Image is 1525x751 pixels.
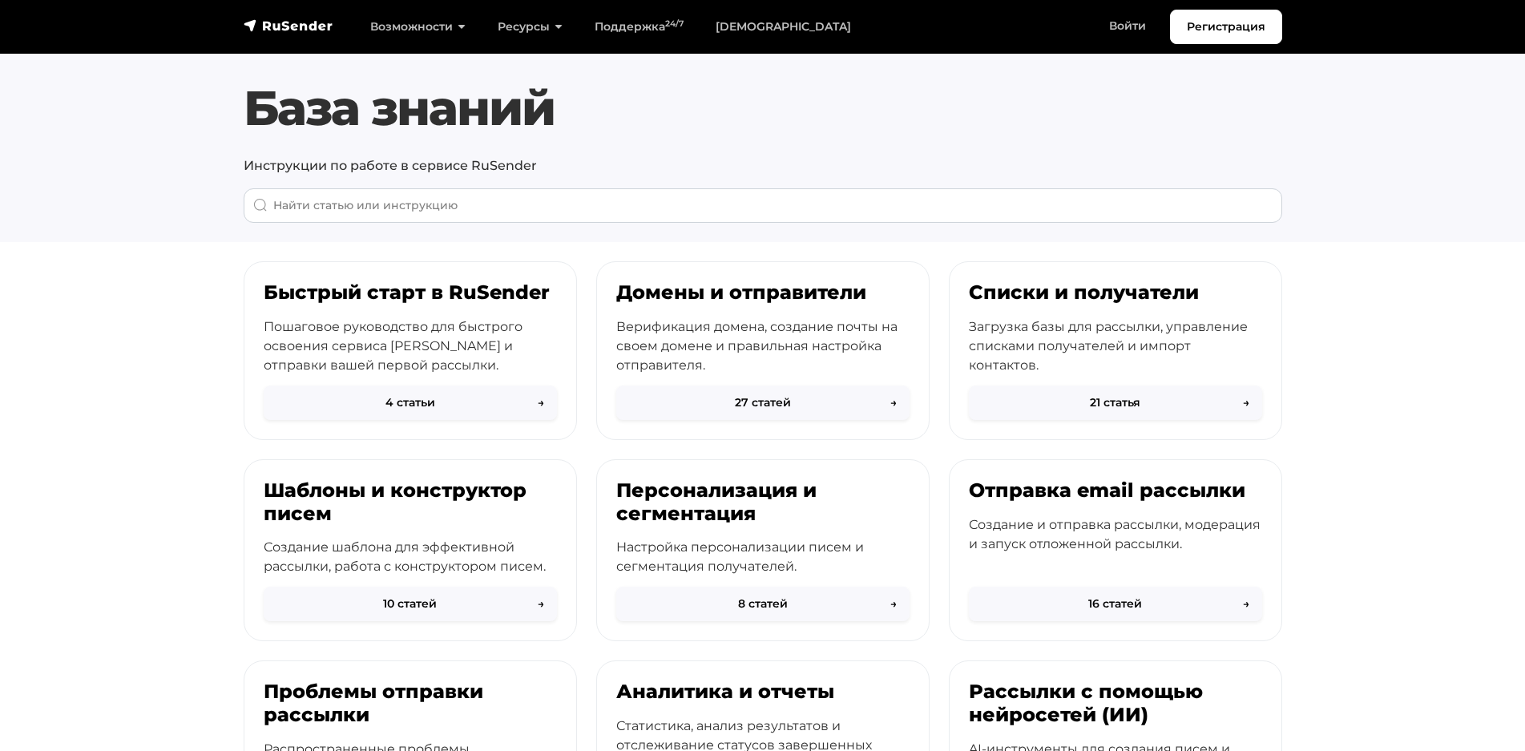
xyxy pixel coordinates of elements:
h3: Домены и отправители [616,281,910,305]
span: → [1243,596,1249,612]
h3: Шаблоны и конструктор писем [264,479,557,526]
h3: Проблемы отправки рассылки [264,680,557,727]
h1: База знаний [244,79,1282,137]
h3: Персонализация и сегментация [616,479,910,526]
p: Загрузка базы для рассылки, управление списками получателей и импорт контактов. [969,317,1262,375]
button: 21 статья→ [969,386,1262,420]
p: Верификация домена, создание почты на своем домене и правильная настройка отправителя. [616,317,910,375]
a: Поддержка24/7 [579,10,700,43]
p: Пошаговое руководство для быстрого освоения сервиса [PERSON_NAME] и отправки вашей первой рассылки. [264,317,557,375]
h3: Рассылки с помощью нейросетей (ИИ) [969,680,1262,727]
h3: Списки и получатели [969,281,1262,305]
a: Регистрация [1170,10,1282,44]
p: Создание шаблона для эффективной рассылки, работа с конструктором писем. [264,538,557,576]
img: RuSender [244,18,333,34]
span: → [538,394,544,411]
a: Шаблоны и конструктор писем Создание шаблона для эффективной рассылки, работа с конструктором пис... [244,459,577,642]
p: Инструкции по работе в сервисе RuSender [244,156,1282,176]
span: → [890,596,897,612]
button: 10 статей→ [264,587,557,621]
button: 27 статей→ [616,386,910,420]
h3: Быстрый старт в RuSender [264,281,557,305]
span: → [1243,394,1249,411]
a: [DEMOGRAPHIC_DATA] [700,10,867,43]
a: Домены и отправители Верификация домена, создание почты на своем домене и правильная настройка от... [596,261,930,440]
button: 4 статьи→ [264,386,557,420]
h3: Аналитика и отчеты [616,680,910,704]
span: → [890,394,897,411]
input: When autocomplete results are available use up and down arrows to review and enter to go to the d... [244,188,1282,223]
a: Возможности [354,10,482,43]
a: Ресурсы [482,10,579,43]
a: Списки и получатели Загрузка базы для рассылки, управление списками получателей и импорт контакто... [949,261,1282,440]
img: Поиск [253,198,268,212]
a: Быстрый старт в RuSender Пошаговое руководство для быстрого освоения сервиса [PERSON_NAME] и отпр... [244,261,577,440]
a: Отправка email рассылки Создание и отправка рассылки, модерация и запуск отложенной рассылки. 16 ... [949,459,1282,642]
button: 8 статей→ [616,587,910,621]
p: Настройка персонализации писем и сегментация получателей. [616,538,910,576]
button: 16 статей→ [969,587,1262,621]
span: → [538,596,544,612]
a: Персонализация и сегментация Настройка персонализации писем и сегментация получателей. 8 статей→ [596,459,930,642]
a: Войти [1093,10,1162,42]
sup: 24/7 [665,18,684,29]
h3: Отправка email рассылки [969,479,1262,503]
p: Создание и отправка рассылки, модерация и запуск отложенной рассылки. [969,515,1262,554]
